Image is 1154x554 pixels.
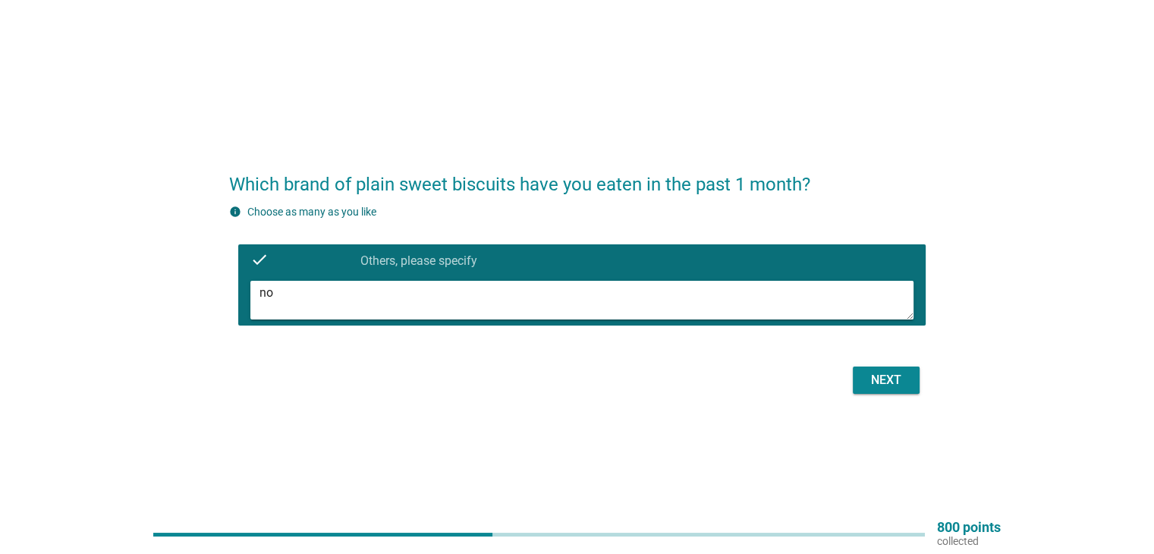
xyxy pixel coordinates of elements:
[229,206,241,218] i: info
[360,253,477,269] label: Others, please specify
[247,206,376,218] label: Choose as many as you like
[937,534,1001,548] p: collected
[250,250,269,269] i: check
[229,156,926,198] h2: Which brand of plain sweet biscuits have you eaten in the past 1 month?
[937,521,1001,534] p: 800 points
[853,367,920,394] button: Next
[865,371,907,389] div: Next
